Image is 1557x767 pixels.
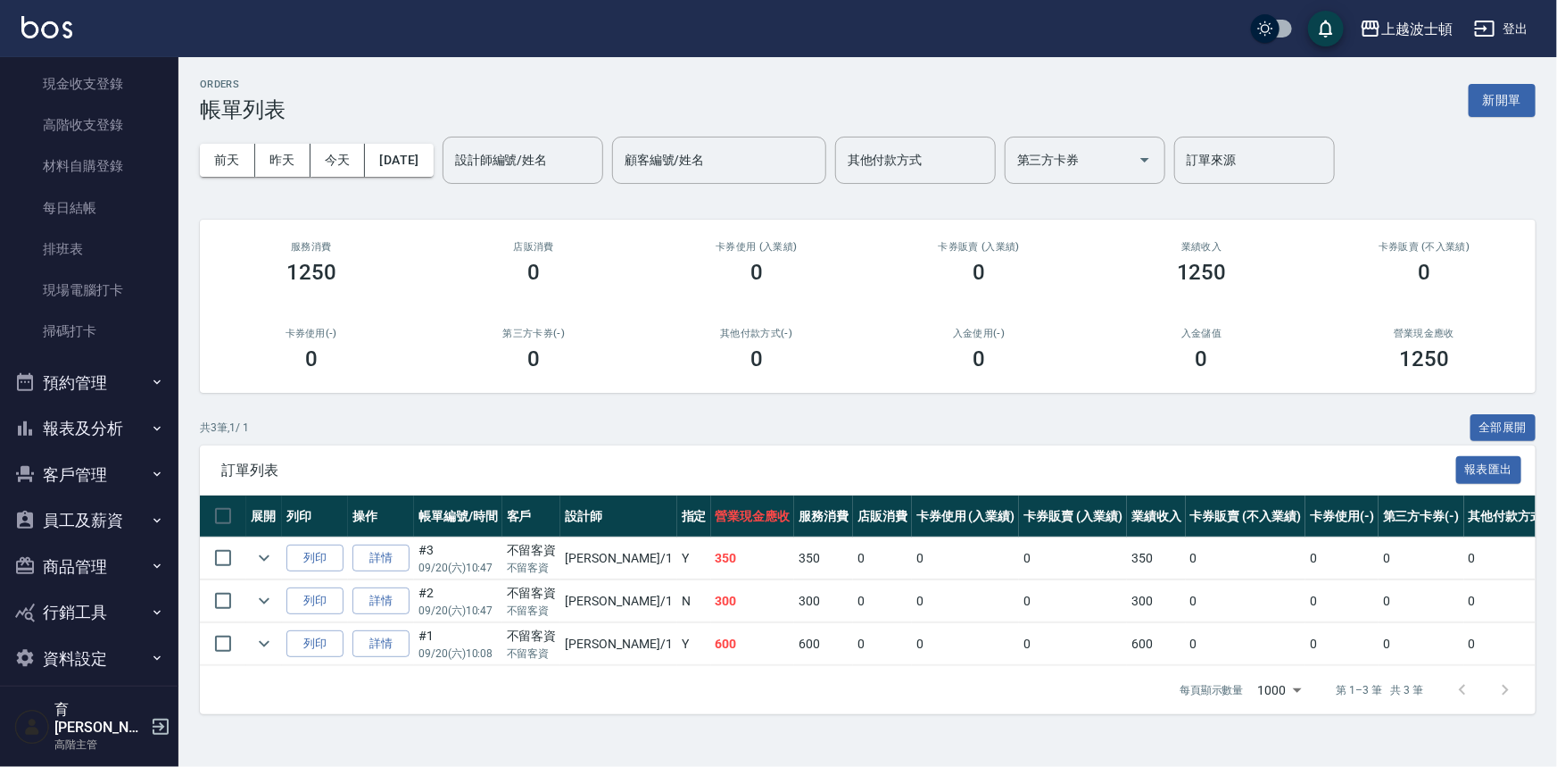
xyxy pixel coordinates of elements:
[560,538,676,579] td: [PERSON_NAME] /1
[1353,11,1460,47] button: 上越波士頓
[912,623,1020,665] td: 0
[912,496,1020,538] th: 卡券使用 (入業績)
[7,589,171,636] button: 行銷工具
[251,588,277,614] button: expand row
[507,627,557,646] div: 不留客資
[1186,496,1305,538] th: 卡券販賣 (不入業績)
[414,496,502,538] th: 帳單編號/時間
[200,97,286,122] h3: 帳單列表
[711,580,795,622] td: 300
[794,496,853,538] th: 服務消費
[1379,496,1464,538] th: 第三方卡券(-)
[1379,538,1464,579] td: 0
[1112,328,1292,339] h2: 入金儲值
[750,346,763,371] h3: 0
[414,580,502,622] td: #2
[7,497,171,544] button: 員工及薪資
[973,260,985,285] h3: 0
[1456,461,1522,478] a: 報表匯出
[200,420,249,436] p: 共 3 筆, 1 / 1
[251,630,277,657] button: expand row
[7,63,171,104] a: 現金收支登錄
[890,328,1070,339] h2: 入金使用(-)
[311,144,366,177] button: 今天
[794,623,853,665] td: 600
[352,545,410,572] a: 詳情
[7,188,171,229] a: 每日結帳
[1127,496,1186,538] th: 業績收入
[221,462,1456,479] span: 訂單列表
[1456,456,1522,484] button: 報表匯出
[1112,241,1292,253] h2: 業績收入
[246,496,282,538] th: 展開
[1019,623,1127,665] td: 0
[7,311,171,352] a: 掃碼打卡
[7,360,171,406] button: 預約管理
[711,496,795,538] th: 營業現金應收
[853,623,912,665] td: 0
[255,144,311,177] button: 昨天
[667,328,847,339] h2: 其他付款方式(-)
[711,538,795,579] td: 350
[890,241,1070,253] h2: 卡券販賣 (入業績)
[677,496,711,538] th: 指定
[677,580,711,622] td: N
[1127,538,1186,579] td: 350
[1186,623,1305,665] td: 0
[1251,666,1308,714] div: 1000
[348,496,414,538] th: 操作
[1127,580,1186,622] td: 300
[1127,623,1186,665] td: 600
[305,346,318,371] h3: 0
[1305,538,1379,579] td: 0
[54,701,145,737] h5: 育[PERSON_NAME]
[1335,241,1515,253] h2: 卡券販賣 (不入業績)
[1337,682,1423,698] p: 第 1–3 筆 共 3 筆
[1399,346,1449,371] h3: 1250
[1469,84,1536,117] button: 新開單
[1177,260,1227,285] h3: 1250
[7,405,171,452] button: 報表及分析
[1335,328,1515,339] h2: 營業現金應收
[1180,682,1244,698] p: 每頁顯示數量
[1305,623,1379,665] td: 0
[200,144,255,177] button: 前天
[7,452,171,498] button: 客戶管理
[7,636,171,682] button: 資料設定
[418,603,498,619] p: 09/20 (六) 10:47
[912,580,1020,622] td: 0
[853,538,912,579] td: 0
[1469,91,1536,108] a: 新開單
[1019,538,1127,579] td: 0
[1196,346,1208,371] h3: 0
[1467,13,1536,46] button: 登出
[560,496,676,538] th: 設計師
[527,346,540,371] h3: 0
[418,646,498,662] p: 09/20 (六) 10:08
[7,146,171,187] a: 材料自購登錄
[286,630,344,658] button: 列印
[414,623,502,665] td: #1
[502,496,561,538] th: 客戶
[444,241,625,253] h2: 店販消費
[251,545,277,571] button: expand row
[286,588,344,615] button: 列印
[1305,496,1379,538] th: 卡券使用(-)
[7,270,171,311] a: 現場電腦打卡
[507,560,557,576] p: 不留客資
[1305,580,1379,622] td: 0
[1019,496,1127,538] th: 卡券販賣 (入業績)
[527,260,540,285] h3: 0
[794,538,853,579] td: 350
[221,328,402,339] h2: 卡券使用(-)
[352,630,410,658] a: 詳情
[560,623,676,665] td: [PERSON_NAME] /1
[750,260,763,285] h3: 0
[286,260,336,285] h3: 1250
[1019,580,1127,622] td: 0
[1186,580,1305,622] td: 0
[1379,623,1464,665] td: 0
[973,346,985,371] h3: 0
[507,541,557,560] div: 不留客資
[1186,538,1305,579] td: 0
